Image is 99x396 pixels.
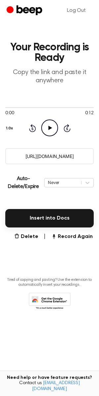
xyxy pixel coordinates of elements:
[14,233,38,241] button: Delete
[5,110,14,117] span: 0:00
[48,179,78,186] div: Never
[7,4,44,17] a: Beep
[51,233,93,241] button: Record Again
[5,277,94,287] p: Tired of copying and pasting? Use the extension to automatically insert your recordings.
[4,381,95,392] span: Contact us
[5,42,94,63] h1: Your Recording is Ready
[5,175,42,191] p: Auto-Delete/Expire
[32,381,80,391] a: [EMAIL_ADDRESS][DOMAIN_NAME]
[44,233,46,241] span: |
[60,3,92,18] a: Log Out
[5,68,94,85] p: Copy the link and paste it anywhere
[5,209,94,227] button: Insert into Docs
[5,123,16,134] button: 1.0x
[85,110,94,117] span: 0:12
